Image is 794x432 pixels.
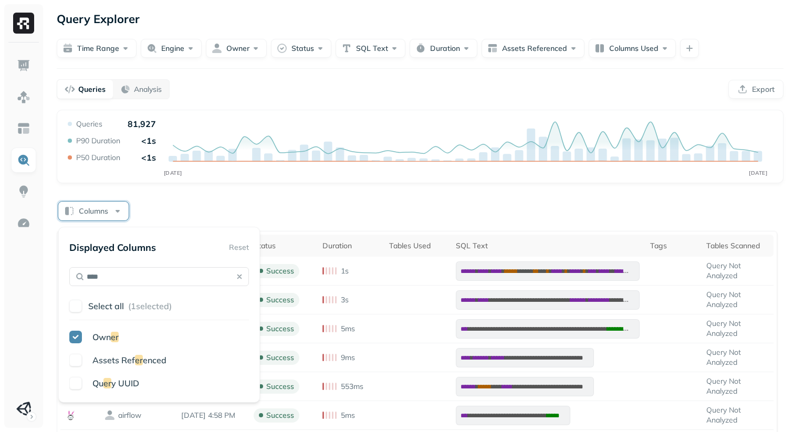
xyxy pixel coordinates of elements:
p: Query Not Analyzed [706,405,768,425]
span: er [111,332,119,342]
button: Export [728,80,783,99]
div: Tables Scanned [706,241,768,251]
p: success [266,295,294,305]
button: Status [271,39,331,58]
p: 1s [341,266,349,276]
p: P90 Duration [76,136,120,146]
button: Columns Used [589,39,676,58]
p: 553ms [341,382,363,392]
p: P50 Duration [76,153,120,163]
div: SQL Text [456,241,640,251]
img: Asset Explorer [17,122,30,135]
img: Ryft [13,13,34,34]
p: Displayed Columns [69,241,156,254]
div: Tags [650,241,696,251]
span: enced [143,355,166,365]
tspan: [DATE] [749,170,767,176]
img: Insights [17,185,30,198]
p: Analysis [134,85,162,94]
span: y UUID [111,378,139,388]
div: Status [254,241,312,251]
p: success [266,410,294,420]
img: Query Explorer [17,153,30,167]
p: success [266,324,294,334]
p: Query Not Analyzed [706,290,768,310]
p: Queries [76,119,102,129]
button: Time Range [57,39,137,58]
button: Owner [206,39,267,58]
p: Sep 15, 2025 4:58 PM [181,410,243,420]
p: 9ms [341,353,355,363]
span: Qu [92,378,103,388]
button: Select all (1selected) [88,297,249,315]
img: Unity [16,402,31,416]
p: <1s [141,152,156,163]
p: success [266,353,294,363]
p: 5ms [341,324,355,334]
button: SQL Text [336,39,405,58]
p: success [266,382,294,392]
p: Query Not Analyzed [706,347,768,367]
p: 5ms [341,410,355,420]
p: Queries [78,85,106,94]
p: 81,927 [128,119,156,129]
p: 3s [341,295,349,305]
tspan: [DATE] [164,170,182,176]
span: Own [92,332,111,342]
p: Query Not Analyzed [706,376,768,396]
p: Query Not Analyzed [706,261,768,281]
img: Optimization [17,216,30,230]
div: Duration [322,241,379,251]
span: er [135,355,143,365]
img: Assets [17,90,30,104]
img: owner [105,410,115,420]
p: airflow [118,410,141,420]
button: Engine [141,39,202,58]
p: Query Explorer [57,9,140,28]
span: Assets Ref [92,355,135,365]
button: Columns [58,202,129,220]
span: er [103,378,111,388]
p: success [266,266,294,276]
button: Duration [410,39,477,58]
p: Select all [88,301,124,311]
img: Dashboard [17,59,30,72]
button: Assets Referenced [482,39,584,58]
p: <1s [141,135,156,146]
p: Query Not Analyzed [706,319,768,339]
div: Tables Used [389,241,446,251]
